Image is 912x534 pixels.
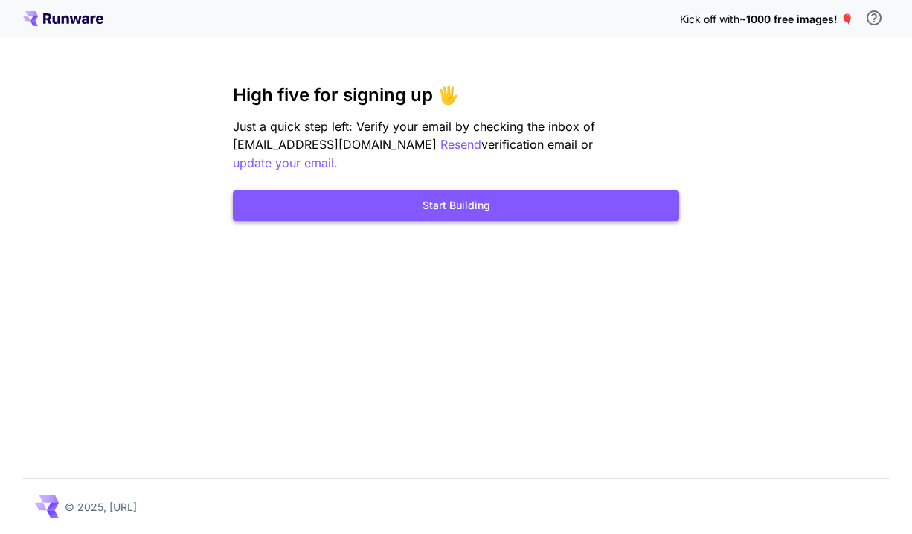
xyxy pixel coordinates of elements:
p: © 2025, [URL] [65,499,137,515]
span: Kick off with [680,13,739,25]
button: update your email. [233,154,338,173]
h3: High five for signing up 🖐️ [233,85,679,106]
button: Resend [440,135,481,154]
span: Just a quick step left: Verify your email by checking the inbox of [EMAIL_ADDRESS][DOMAIN_NAME] [233,119,595,152]
button: In order to qualify for free credit, you need to sign up with a business email address and click ... [859,3,889,33]
span: verification email or [481,137,593,152]
button: Start Building [233,190,679,221]
span: ~1000 free images! 🎈 [739,13,853,25]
